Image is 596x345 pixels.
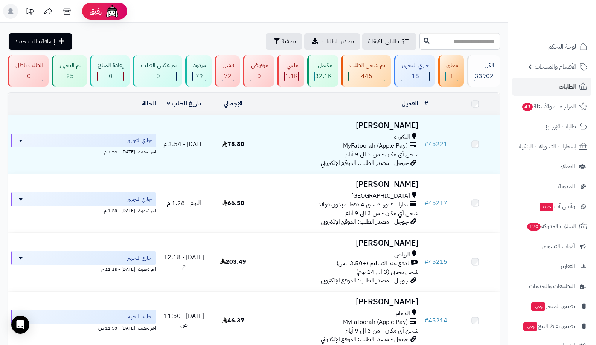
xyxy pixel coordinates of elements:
[450,72,454,81] span: 1
[321,159,409,168] span: جوجل - مصدر الطلب: الموقع الإلكتروني
[27,72,31,81] span: 0
[184,55,213,87] a: مردود 79
[224,99,242,108] a: الإجمالي
[522,103,533,111] span: 43
[11,147,156,155] div: اخر تحديث: [DATE] - 3:54 م
[127,313,152,321] span: جاري التجهيز
[15,72,43,81] div: 0
[318,200,408,209] span: تمارا - فاتورتك حتى 4 دفعات بدون فوائد
[97,61,124,70] div: إعادة المبلغ
[345,209,418,218] span: شحن أي مكان - من 3 الى 9 أيام
[561,261,575,272] span: التقارير
[222,140,244,149] span: 78.80
[285,72,298,81] span: 1.1K
[50,55,88,87] a: تم التجهيز 25
[127,195,152,203] span: جاري التجهيز
[266,33,302,50] button: تصفية
[362,33,416,50] a: طلباتي المُوكلة
[540,203,553,211] span: جديد
[474,61,494,70] div: الكل
[424,257,428,266] span: #
[512,217,591,235] a: السلات المتروكة170
[512,98,591,116] a: المراجعات والأسئلة43
[349,72,384,81] div: 445
[11,206,156,214] div: اخر تحديث: [DATE] - 1:28 م
[321,217,409,226] span: جوجل - مصدر الطلب: الموقع الإلكتروني
[412,72,419,81] span: 18
[539,201,575,212] span: وآتس آب
[527,223,541,231] span: 170
[304,33,360,50] a: تصدير الطلبات
[424,316,447,325] a: #45214
[163,140,205,149] span: [DATE] - 3:54 م
[512,237,591,255] a: أدوات التسويق
[282,37,296,46] span: تصفية
[361,72,372,81] span: 445
[512,118,591,136] a: طلبات الإرجاع
[257,72,261,81] span: 0
[321,335,409,344] span: جوجل - مصدر الطلب: الموقع الإلكتروني
[542,241,575,252] span: أدوات التسويق
[512,297,591,315] a: تطبيق المتجرجديد
[424,257,447,266] a: #45215
[66,72,74,81] span: 25
[59,61,81,70] div: تم التجهيز
[15,37,55,46] span: إضافة طلب جديد
[127,254,152,262] span: جاري التجهيز
[512,78,591,96] a: الطلبات
[322,37,354,46] span: تصدير الطلبات
[345,150,418,159] span: شحن أي مكان - من 3 الى 9 أيام
[224,72,232,81] span: 72
[424,140,447,149] a: #45221
[250,72,268,81] div: 0
[402,99,418,108] a: العميل
[285,72,298,81] div: 1118
[424,198,428,208] span: #
[445,61,458,70] div: معلق
[559,81,576,92] span: الطلبات
[437,55,465,87] a: معلق 1
[446,72,458,81] div: 1
[222,61,234,70] div: فشل
[213,55,241,87] a: فشل 72
[558,181,575,192] span: المدونة
[424,198,447,208] a: #45217
[548,41,576,52] span: لوحة التحكم
[356,267,418,276] span: شحن مجاني (3 الى 14 يوم)
[396,309,410,318] span: الدمام
[340,55,392,87] a: تم شحن الطلب 445
[512,277,591,295] a: التطبيقات والخدمات
[512,137,591,156] a: إشعارات التحويلات البنكية
[401,72,429,81] div: 18
[348,61,385,70] div: تم شحن الطلب
[529,281,575,292] span: التطبيقات والخدمات
[546,121,576,132] span: طلبات الإرجاع
[523,321,575,331] span: تطبيق نقاط البيع
[222,198,244,208] span: 66.50
[465,55,501,87] a: الكل33902
[88,55,131,87] a: إعادة المبلغ 0
[519,141,576,152] span: إشعارات التحويلات البنكية
[20,4,39,21] a: تحديثات المنصة
[343,318,408,327] span: MyFatoorah (Apple Pay)
[345,326,418,335] span: شحن أي مكان - من 3 الى 9 أيام
[526,221,576,232] span: السلات المتروكة
[127,137,152,144] span: جاري التجهيز
[512,157,591,176] a: العملاء
[424,140,428,149] span: #
[512,197,591,215] a: وآتس آبجديد
[560,161,575,172] span: العملاء
[167,99,201,108] a: تاريخ الطلب
[241,55,276,87] a: مرفوض 0
[530,301,575,311] span: تطبيق المتجر
[315,72,332,81] span: 32.1K
[535,61,576,72] span: الأقسام والمنتجات
[11,316,29,334] div: Open Intercom Messenger
[394,133,410,142] span: البكيرية
[521,101,576,112] span: المراجعات والأسئلة
[15,61,43,70] div: الطلب باطل
[11,324,156,331] div: اخر تحديث: [DATE] - 11:50 ص
[261,121,419,130] h3: [PERSON_NAME]
[392,55,437,87] a: جاري التجهيز 18
[261,298,419,306] h3: [PERSON_NAME]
